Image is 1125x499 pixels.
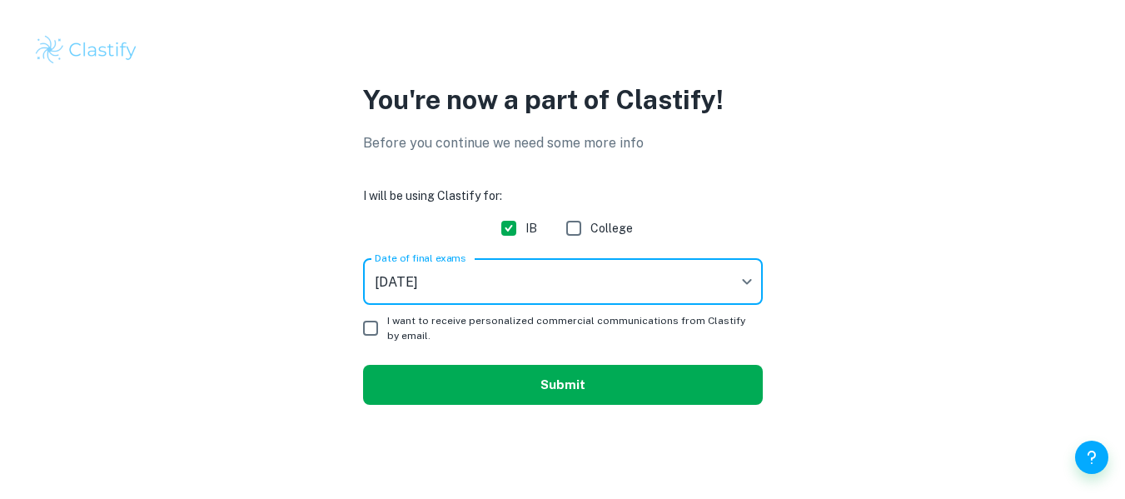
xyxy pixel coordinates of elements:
span: College [590,219,633,237]
button: Help and Feedback [1075,441,1108,474]
h6: I will be using Clastify for: [363,187,763,205]
label: Date of final exams [375,251,465,265]
p: You're now a part of Clastify! [363,80,763,120]
span: I want to receive personalized commercial communications from Clastify by email. [387,313,749,343]
img: Clastify logo [33,33,139,67]
div: [DATE] [363,258,763,305]
a: Clastify logo [33,33,1092,67]
span: IB [525,219,537,237]
p: Before you continue we need some more info [363,133,763,153]
button: Submit [363,365,763,405]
